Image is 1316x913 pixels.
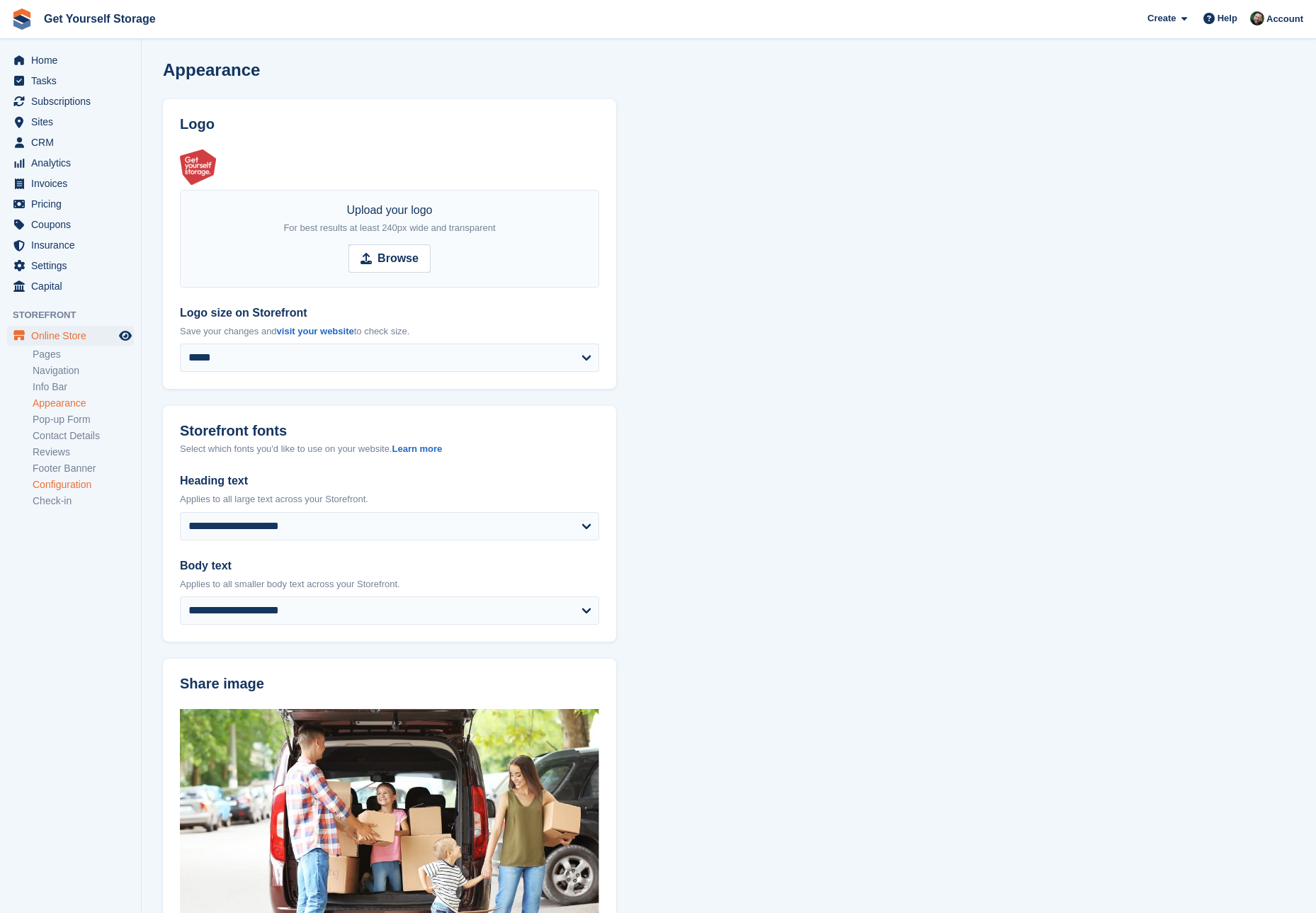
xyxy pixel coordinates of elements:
[378,250,419,267] strong: Browse
[33,348,134,361] a: Pages
[31,174,116,193] span: Invoices
[7,174,134,193] a: menu
[1147,11,1176,25] span: Create
[180,577,599,591] p: Applies to all smaller body text across your Storefront.
[348,244,431,273] input: Browse
[33,494,134,508] a: Check-in
[33,462,134,475] a: Footer Banner
[33,380,134,394] a: Info Bar
[7,215,134,234] a: menu
[7,235,134,255] a: menu
[33,478,134,492] a: Configuration
[7,276,134,296] a: menu
[7,50,134,70] a: menu
[117,327,134,344] a: Preview store
[33,413,134,426] a: Pop-up Form
[31,194,116,214] span: Pricing
[31,91,116,111] span: Subscriptions
[33,446,134,459] a: Reviews
[7,256,134,276] a: menu
[7,132,134,152] a: menu
[31,71,116,91] span: Tasks
[31,132,116,152] span: CRM
[31,326,116,346] span: Online Store
[283,222,495,233] span: For best results at least 240px wide and transparent
[33,397,134,410] a: Appearance
[180,492,599,506] p: Applies to all large text across your Storefront.
[180,324,599,339] p: Save your changes and to check size.
[31,276,116,296] span: Capital
[33,364,134,378] a: Navigation
[277,326,354,336] a: visit your website
[13,308,141,322] span: Storefront
[31,256,116,276] span: Settings
[1250,11,1264,25] img: Simon Glenn
[31,153,116,173] span: Analytics
[31,235,116,255] span: Insurance
[31,112,116,132] span: Sites
[31,50,116,70] span: Home
[180,442,599,456] div: Select which fonts you'd like to use on your website.
[31,215,116,234] span: Coupons
[7,91,134,111] a: menu
[33,429,134,443] a: Contact Details
[163,60,260,79] h1: Appearance
[11,8,33,30] img: stora-icon-8386f47178a22dfd0bd8f6a31ec36ba5ce8667c1dd55bd0f319d3a0aa187defe.svg
[7,71,134,91] a: menu
[38,7,161,30] a: Get Yourself Storage
[180,472,599,489] label: Heading text
[7,112,134,132] a: menu
[7,153,134,173] a: menu
[1266,12,1303,26] span: Account
[180,116,599,132] h2: Logo
[7,194,134,214] a: menu
[7,326,134,346] a: menu
[180,149,216,185] img: Get%20Yourself%20Storage%20-%20logo%20-%20RGB%20-%20Standard%20-%20on%20white.png
[283,202,495,236] div: Upload your logo
[180,676,599,692] h2: Share image
[180,557,599,574] label: Body text
[180,423,287,439] h2: Storefront fonts
[392,443,442,454] a: Learn more
[1218,11,1237,25] span: Help
[180,305,599,322] label: Logo size on Storefront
